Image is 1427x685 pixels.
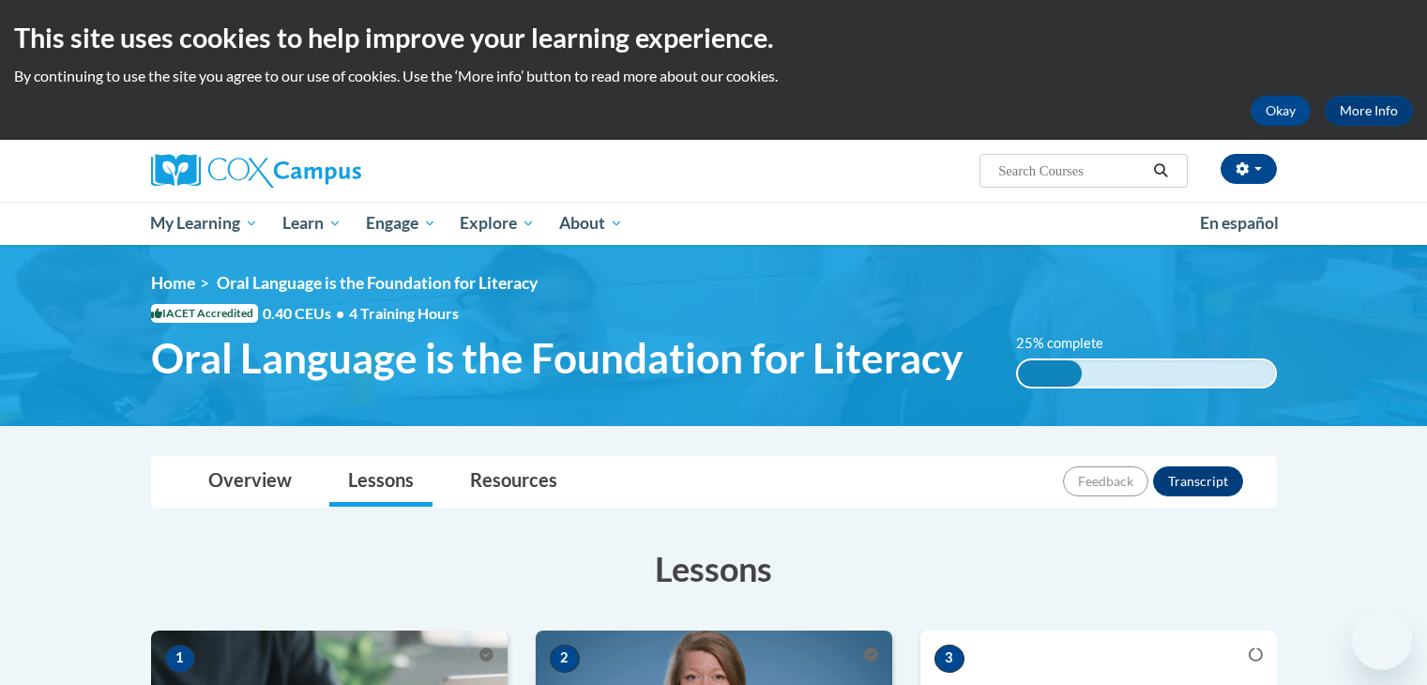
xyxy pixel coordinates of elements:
span: Oral Language is the Foundation for Literacy [217,273,538,293]
a: Home [151,273,195,293]
a: About [547,202,635,245]
span: • [336,304,344,322]
button: Search [1146,160,1175,182]
span: Explore [460,212,535,235]
span: 4 Training Hours [349,304,459,322]
span: En español [1200,213,1279,233]
button: Okay [1251,96,1311,126]
span: IACET Accredited [151,304,258,323]
span: 0.40 CEUs [263,303,349,324]
iframe: Button to launch messaging window [1352,610,1412,670]
div: 25% complete [1018,360,1082,387]
span: Oral Language is the Foundation for Literacy [151,333,963,383]
img: Cox Campus [151,154,361,188]
input: Search Courses [996,160,1146,182]
a: En español [1188,204,1291,243]
a: Lessons [329,457,433,507]
a: My Learning [139,202,271,245]
a: Overview [190,457,311,507]
p: By continuing to use the site you agree to our use of cookies. Use the ‘More info’ button to read... [14,66,1413,86]
button: Transcript [1153,466,1243,496]
label: 25% complete [1016,333,1124,354]
span: 2 [550,645,580,673]
i:  [1152,164,1169,178]
span: My Learning [150,212,258,235]
a: Explore [448,202,547,245]
a: Engage [354,202,448,245]
a: Learn [270,202,354,245]
button: Account Settings [1221,154,1277,184]
span: 1 [165,645,195,673]
span: About [559,212,623,235]
h3: Lessons [151,545,1277,592]
h2: This site uses cookies to help improve your learning experience. [14,19,1413,56]
span: Learn [282,212,342,235]
a: Cox Campus [151,154,508,188]
a: More Info [1325,96,1413,126]
button: Feedback [1063,466,1148,496]
span: 3 [934,645,964,673]
a: Resources [451,457,576,507]
span: Engage [366,212,436,235]
div: Main menu [123,202,1305,245]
